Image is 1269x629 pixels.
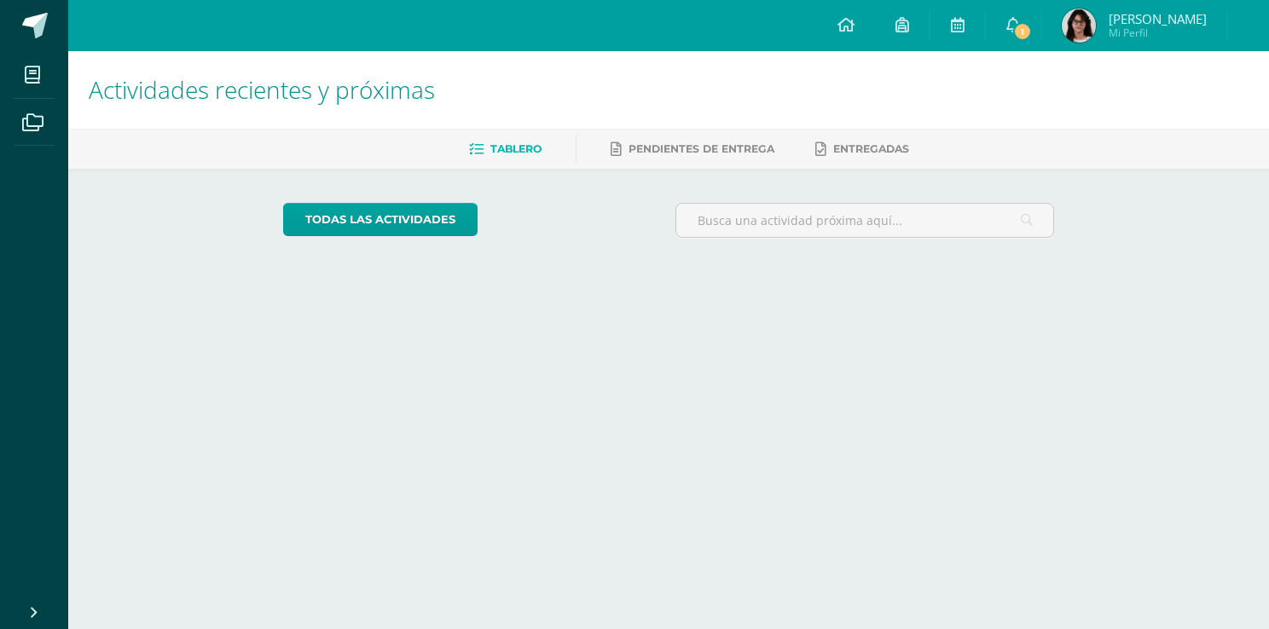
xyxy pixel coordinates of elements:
[629,142,774,155] span: Pendientes de entrega
[611,136,774,163] a: Pendientes de entrega
[283,203,478,236] a: todas las Actividades
[490,142,542,155] span: Tablero
[1109,26,1207,40] span: Mi Perfil
[469,136,542,163] a: Tablero
[1062,9,1096,43] img: 94b10c4b23a293ba5b4ad163c522c6ff.png
[676,204,1054,237] input: Busca una actividad próxima aquí...
[89,73,435,106] span: Actividades recientes y próximas
[833,142,909,155] span: Entregadas
[1109,10,1207,27] span: [PERSON_NAME]
[815,136,909,163] a: Entregadas
[1013,22,1032,41] span: 1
